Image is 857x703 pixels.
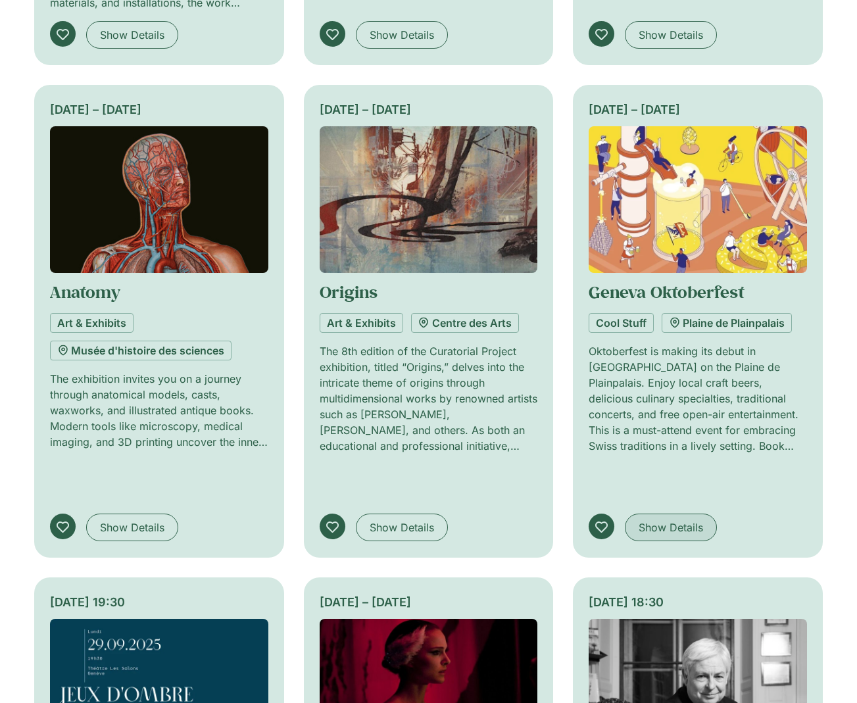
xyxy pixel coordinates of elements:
a: Musée d'histoire des sciences [50,341,232,360]
span: Show Details [100,27,164,43]
div: [DATE] – [DATE] [320,593,538,611]
span: Show Details [100,520,164,535]
a: Art & Exhibits [50,313,134,333]
span: Show Details [370,27,434,43]
a: Show Details [86,514,178,541]
div: [DATE] – [DATE] [50,101,268,118]
a: Art & Exhibits [320,313,403,333]
a: Show Details [356,514,448,541]
a: Centre des Arts [411,313,519,333]
a: Show Details [86,21,178,49]
div: [DATE] – [DATE] [589,101,807,118]
div: [DATE] 19:30 [50,593,268,611]
a: Anatomy [50,281,120,303]
span: Show Details [370,520,434,535]
img: Coolturalia - Oktoberfest Genève [589,126,807,273]
p: Oktoberfest is making its debut in [GEOGRAPHIC_DATA] on the Plaine de Plainpalais. Enjoy local cr... [589,343,807,454]
div: [DATE] – [DATE] [320,101,538,118]
img: Coolturalia - Anatomy [50,126,268,273]
span: Show Details [639,27,703,43]
a: Geneva Oktoberfest [589,281,745,303]
a: Show Details [625,514,717,541]
p: The exhibition invites you on a journey through anatomical models, casts, waxworks, and illustrat... [50,371,268,450]
a: Plaine de Plainpalais [662,313,792,333]
div: [DATE] 18:30 [589,593,807,611]
span: Show Details [639,520,703,535]
a: Origins [320,281,378,303]
a: Show Details [625,21,717,49]
a: Cool Stuff [589,313,654,333]
a: Show Details [356,21,448,49]
p: The 8th edition of the Curatorial Project exhibition, titled “Origins,” delves into the intricate... [320,343,538,454]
